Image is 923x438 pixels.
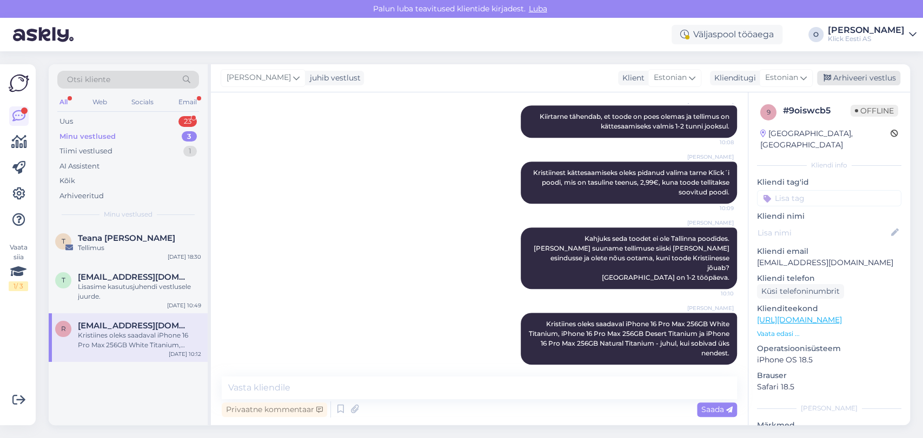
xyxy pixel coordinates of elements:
span: Estonian [765,72,798,84]
p: [EMAIL_ADDRESS][DOMAIN_NAME] [757,257,901,268]
input: Lisa tag [757,190,901,206]
a: [URL][DOMAIN_NAME] [757,315,842,325]
span: [PERSON_NAME] [687,153,734,161]
span: r [61,325,66,333]
div: O [808,27,824,42]
div: Arhiveeri vestlus [817,71,900,85]
div: Vaata siia [9,242,28,291]
div: 1 [183,146,197,157]
a: [PERSON_NAME]Klick Eesti AS [828,26,917,43]
span: T [62,237,65,245]
p: Kliendi tag'id [757,177,901,188]
p: Brauser [757,370,901,381]
img: Askly Logo [9,73,29,93]
div: Klient [618,72,645,84]
div: 1 / 3 [9,281,28,291]
span: Kristiines oleks saadaval iPhone 16 Pro Max 256GB White Titanium, iPhone 16 Pro Max 256GB Desert ... [529,320,731,357]
div: Kristiines oleks saadaval iPhone 16 Pro Max 256GB White Titanium, iPhone 16 Pro Max 256GB Desert ... [78,331,201,350]
span: 9 [767,108,771,116]
div: Küsi telefoninumbrit [757,284,844,299]
div: Klienditugi [710,72,756,84]
span: Kahjuks seda toodet ei ole Tallinna poodides. [PERSON_NAME] suuname tellimuse siiski [PERSON_NAME... [534,234,731,281]
div: [DATE] 10:12 [169,350,201,358]
p: Märkmed [757,420,901,431]
p: Kliendi email [757,246,901,257]
span: Estonian [654,72,687,84]
div: Kliendi info [757,160,901,170]
div: [DATE] 18:30 [168,253,201,261]
span: Offline [851,105,898,117]
span: Minu vestlused [104,210,152,219]
div: Lisasime kasutusjuhendi vestlusele juurde. [78,282,201,301]
div: Tiimi vestlused [59,146,112,157]
div: Socials [129,95,156,109]
div: AI Assistent [59,161,99,172]
span: t [62,276,65,284]
div: juhib vestlust [306,72,361,84]
div: # 9oiswcb5 [783,104,851,117]
p: Kliendi telefon [757,273,901,284]
span: 10:10 [693,289,734,298]
span: tonisnugis@gmail.com [78,272,190,282]
input: Lisa nimi [758,227,889,239]
span: [PERSON_NAME] [227,72,291,84]
div: Uus [59,116,73,127]
div: Tellimus [78,243,201,253]
div: 3 [182,131,197,142]
div: [PERSON_NAME] [828,26,905,35]
p: Vaata edasi ... [757,329,901,339]
span: [PERSON_NAME] [687,219,734,227]
div: Web [90,95,109,109]
div: Kõik [59,176,75,186]
div: Arhiveeritud [59,191,104,201]
div: All [57,95,70,109]
div: [DATE] 10:49 [167,301,201,309]
span: Otsi kliente [67,74,110,85]
span: 10:09 [693,204,734,212]
span: 10:08 [693,138,734,146]
div: Email [176,95,199,109]
span: [PERSON_NAME] [687,304,734,312]
span: Luba [526,4,550,14]
div: Minu vestlused [59,131,116,142]
div: [GEOGRAPHIC_DATA], [GEOGRAPHIC_DATA] [760,128,891,151]
span: Teana Eliise Järvi [78,233,175,243]
p: Klienditeekond [757,303,901,314]
div: Privaatne kommentaar [222,402,327,417]
div: 23 [178,116,197,127]
p: Operatsioonisüsteem [757,343,901,354]
span: Kristiinest kättesaamiseks oleks pidanud valima tarne Klick´i poodi, mis on tasuline teenus, 2,99... [533,169,731,196]
span: Kiirtarne tähendab, et toode on poes olemas ja tellimus on kättesaamiseks valmis 1-2 tunni jooksul. [540,112,731,130]
div: Klick Eesti AS [828,35,905,43]
div: [PERSON_NAME] [757,403,901,413]
div: Väljaspool tööaega [672,25,782,44]
span: Saada [701,405,733,414]
span: 10:12 [693,365,734,373]
span: raunoreinoja@gmail.com [78,321,190,331]
p: Kliendi nimi [757,211,901,222]
p: Safari 18.5 [757,381,901,393]
p: iPhone OS 18.5 [757,354,901,366]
